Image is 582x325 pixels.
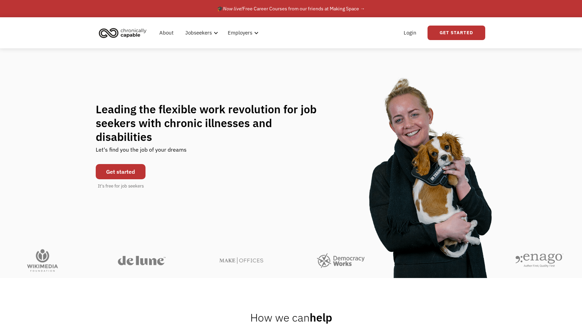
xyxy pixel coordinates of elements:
img: Chronically Capable logo [97,25,149,40]
a: About [155,22,178,44]
a: home [97,25,152,40]
a: Get started [96,164,145,179]
em: Now live! [223,6,243,12]
div: It's free for job seekers [98,183,144,190]
h1: Leading the flexible work revolution for job seekers with chronic illnesses and disabilities [96,102,330,144]
h2: help [250,310,332,324]
div: Employers [224,22,261,44]
div: Jobseekers [185,29,212,37]
span: How we can [250,310,310,325]
div: 🎓 Free Career Courses from our friends at Making Space → [217,4,365,13]
div: Jobseekers [181,22,220,44]
a: Login [400,22,421,44]
div: Let's find you the job of your dreams [96,144,187,161]
a: Get Started [428,26,485,40]
div: Employers [228,29,252,37]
